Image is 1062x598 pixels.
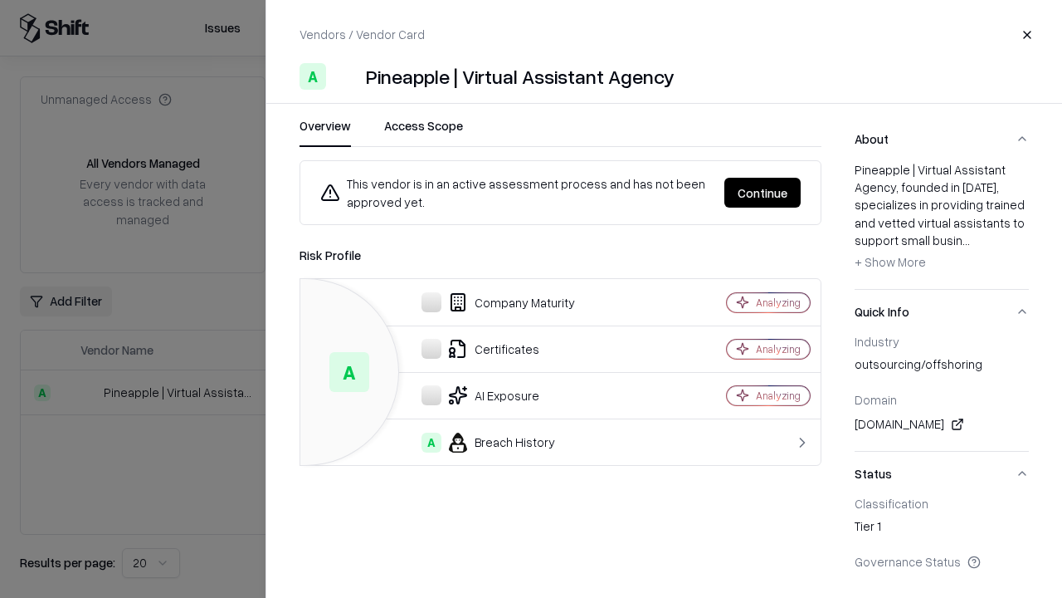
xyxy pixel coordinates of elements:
div: A [300,63,326,90]
p: Vendors / Vendor Card [300,26,425,43]
div: About [855,161,1029,289]
div: AI Exposure [314,385,669,405]
div: This vendor is in an active assessment process and has not been approved yet. [320,174,711,211]
button: Overview [300,117,351,147]
div: Governance Status [855,554,1029,569]
img: Pineapple | Virtual Assistant Agency [333,63,359,90]
div: [DOMAIN_NAME] [855,414,1029,434]
div: Quick Info [855,334,1029,451]
div: A [421,433,441,453]
button: Quick Info [855,290,1029,334]
div: Analyzing [756,296,801,310]
div: Pineapple | Virtual Assistant Agency [366,63,675,90]
span: ... [962,233,970,248]
span: + Show More [855,254,926,269]
div: Domain [855,392,1029,407]
div: A [329,352,369,392]
button: Status [855,452,1029,496]
button: Access Scope [384,117,463,147]
div: outsourcing/offshoring [855,355,1029,379]
div: Company Maturity [314,292,669,312]
div: Certificates [314,339,669,359]
button: Continue [724,178,801,208]
div: Industry [855,334,1029,349]
div: Breach History [314,433,669,453]
div: Pineapple | Virtual Assistant Agency, founded in [DATE], specializes in providing trained and vet... [855,161,1029,276]
div: Analyzing [756,342,801,356]
div: Tier 1 [855,517,1029,541]
div: Classification [855,496,1029,511]
button: + Show More [855,249,926,276]
div: Analyzing [756,389,801,403]
button: About [855,117,1029,161]
div: Risk Profile [300,245,821,265]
